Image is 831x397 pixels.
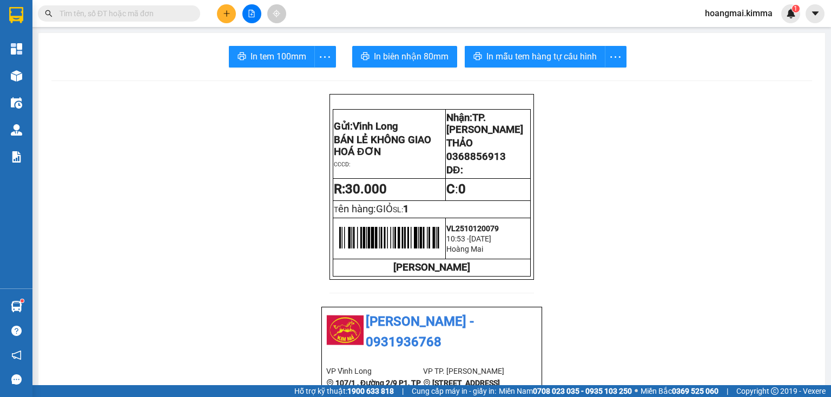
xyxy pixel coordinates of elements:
span: 1 [403,203,409,215]
span: : [446,181,466,197]
span: copyright [771,387,779,395]
sup: 1 [792,5,800,12]
span: DĐ: [446,164,463,176]
li: VP Vĩnh Long [326,365,423,377]
span: | [402,385,404,397]
span: GIỎ [376,203,393,215]
span: | [727,385,728,397]
span: more [315,50,335,64]
span: notification [11,350,22,360]
li: [PERSON_NAME] - 0931936768 [326,312,537,352]
span: In mẫu tem hàng tự cấu hình [486,50,597,63]
img: warehouse-icon [11,124,22,136]
img: warehouse-icon [11,301,22,312]
button: plus [217,4,236,23]
span: 10:53 - [446,234,469,243]
input: Tìm tên, số ĐT hoặc mã đơn [60,8,187,19]
button: file-add [242,4,261,23]
img: dashboard-icon [11,43,22,55]
strong: 1900 633 818 [347,387,394,395]
img: logo.jpg [326,312,364,349]
span: search [45,10,52,17]
button: aim [267,4,286,23]
span: printer [473,52,482,62]
img: logo-vxr [9,7,23,23]
img: warehouse-icon [11,97,22,109]
span: CCCD: [334,161,351,168]
span: plus [223,10,230,17]
span: caret-down [810,9,820,18]
span: printer [361,52,370,62]
strong: 0708 023 035 - 0935 103 250 [533,387,632,395]
span: 0368856913 [446,151,506,163]
span: Nhận: [446,112,523,136]
img: warehouse-icon [11,70,22,82]
li: VP TP. [PERSON_NAME] [423,365,520,377]
strong: R: [334,181,387,197]
span: file-add [248,10,255,17]
button: printerIn biên nhận 80mm [352,46,457,68]
span: question-circle [11,326,22,336]
span: SL: [393,205,403,214]
span: environment [326,379,334,387]
span: message [11,374,22,385]
span: In tem 100mm [250,50,306,63]
span: hoangmai.kimma [696,6,781,20]
span: 0 [458,181,466,197]
span: environment [423,379,431,387]
span: In biên nhận 80mm [374,50,449,63]
span: VL2510120079 [446,224,499,233]
span: T [334,205,393,214]
span: printer [238,52,246,62]
button: printerIn mẫu tem hàng tự cấu hình [465,46,605,68]
span: Vĩnh Long [353,120,398,132]
span: BÁN LẺ KHÔNG GIAO HOÁ ĐƠN [334,134,431,158]
span: Hỗ trợ kỹ thuật: [294,385,394,397]
span: aim [273,10,280,17]
span: 1 [794,5,797,12]
strong: C [446,181,455,197]
button: caret-down [806,4,825,23]
button: more [314,46,336,68]
strong: 0369 525 060 [672,387,718,395]
img: solution-icon [11,151,22,163]
span: Miền Nam [499,385,632,397]
strong: [PERSON_NAME] [393,261,470,273]
span: TP. [PERSON_NAME] [446,112,523,136]
span: [DATE] [469,234,491,243]
button: more [605,46,626,68]
sup: 1 [21,299,24,302]
span: more [605,50,626,64]
button: printerIn tem 100mm [229,46,315,68]
span: THẢO [446,137,473,149]
span: Cung cấp máy in - giấy in: [412,385,496,397]
span: 30.000 [345,181,387,197]
span: Miền Bắc [641,385,718,397]
img: icon-new-feature [786,9,796,18]
span: ⚪️ [635,389,638,393]
span: Hoàng Mai [446,245,483,253]
span: Gửi: [334,120,398,132]
span: ên hàng: [338,203,393,215]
